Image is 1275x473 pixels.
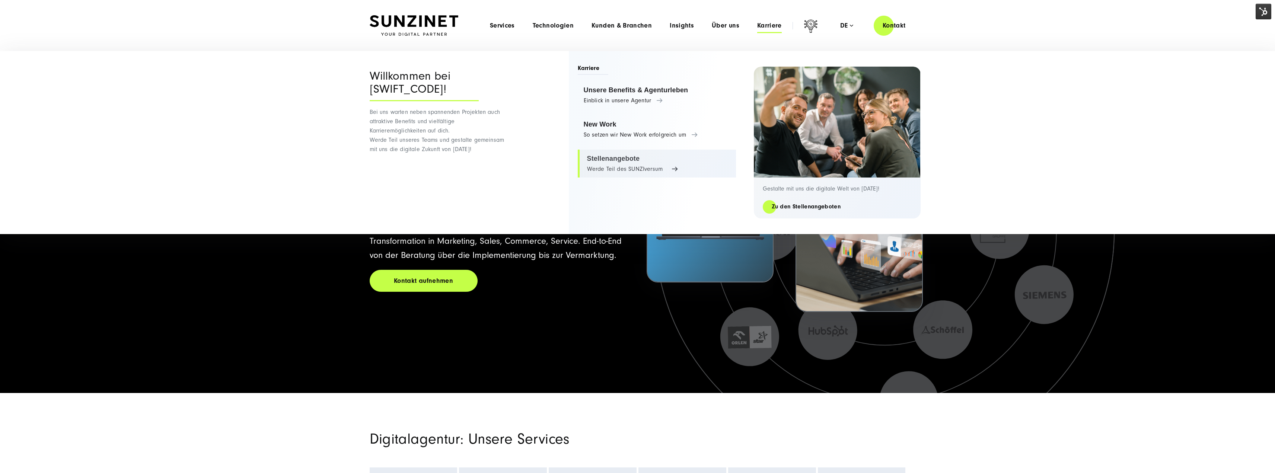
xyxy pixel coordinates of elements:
[874,15,915,36] a: Kontakt
[578,150,736,178] a: Stellenangebote Werde Teil des SUNZIversum
[578,115,736,144] a: New Work So setzen wir New Work erfolgreich um
[763,202,850,211] a: Zu den Stellenangeboten
[670,22,694,29] a: Insights
[370,270,478,292] a: Kontakt aufnehmen
[712,22,739,29] a: Über uns
[370,430,723,448] h2: Digitalagentur: Unsere Services
[370,70,479,101] div: Willkommen bei [SWIFT_CODE]!
[757,22,782,29] a: Karriere
[370,220,629,262] p: +20 Jahre Erfahrung, 160 Mitarbeitende in 3 Ländern für die Digitale Transformation in Marketing,...
[370,108,509,154] p: Bei uns warten neben spannenden Projekten auch attraktive Benefits und vielfältige Karrieremöglic...
[533,22,574,29] a: Technologien
[1256,4,1271,19] img: HubSpot Tools-Menüschalter
[578,81,736,109] a: Unsere Benefits & Agenturleben Einblick in unsere Agentur
[763,185,912,192] p: Gestalte mit uns die digitale Welt von [DATE]!
[490,22,515,29] a: Services
[840,22,853,29] div: de
[796,157,922,311] img: BOSCH - Kundeprojekt - Digital Transformation Agentur SUNZINET
[578,64,609,75] span: Karriere
[592,22,652,29] a: Kunden & Branchen
[370,15,458,36] img: SUNZINET Full Service Digital Agentur
[754,67,921,178] img: Digitalagentur und Internetagentur SUNZINET: 2 Frauen 3 Männer, die ein Selfie machen bei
